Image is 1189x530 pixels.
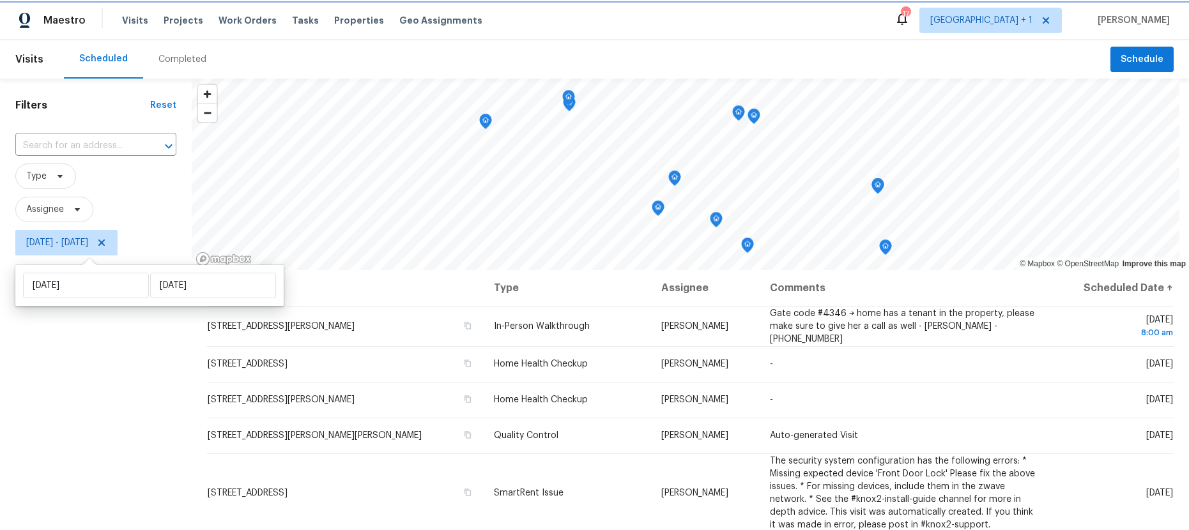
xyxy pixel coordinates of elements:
th: Comments [760,270,1050,306]
div: Scheduled [79,52,128,65]
div: Map marker [741,238,754,257]
a: OpenStreetMap [1057,259,1119,268]
span: Maestro [43,14,86,27]
button: Copy Address [462,393,473,405]
button: Copy Address [462,358,473,369]
span: [STREET_ADDRESS][PERSON_NAME] [208,322,355,331]
canvas: Map [192,79,1179,270]
span: The security system configuration has the following errors: * Missing expected device 'Front Door... [770,457,1035,529]
span: [DATE] [1060,315,1173,339]
a: Mapbox [1020,259,1055,268]
div: Map marker [879,239,892,259]
button: Copy Address [462,320,473,331]
span: [STREET_ADDRESS][PERSON_NAME] [208,395,355,404]
span: Auto-generated Visit [770,431,858,440]
div: Map marker [479,114,492,133]
span: Projects [164,14,203,27]
span: [DATE] - [DATE] [26,236,88,249]
span: In-Person Walkthrough [494,322,590,331]
span: [STREET_ADDRESS] [208,360,288,368]
span: Home Health Checkup [494,395,588,404]
h1: Filters [15,99,150,112]
span: Work Orders [219,14,277,27]
span: Type [26,170,47,183]
button: Copy Address [462,429,473,441]
input: Start date [23,273,149,298]
div: 8:00 am [1060,326,1173,339]
div: Map marker [748,109,760,128]
span: Quality Control [494,431,558,440]
span: [PERSON_NAME] [661,488,728,497]
span: Tasks [292,16,319,25]
div: Map marker [668,170,681,190]
span: - [770,395,773,404]
button: Schedule [1110,47,1174,73]
span: [DATE] [1146,431,1173,440]
div: Completed [158,53,206,66]
span: [STREET_ADDRESS][PERSON_NAME][PERSON_NAME] [208,431,422,440]
th: Type [484,270,651,306]
th: Scheduled Date ↑ [1050,270,1174,306]
span: [PERSON_NAME] [1093,14,1170,27]
div: 17 [901,8,910,20]
span: Schedule [1121,52,1163,68]
div: Map marker [732,105,745,125]
input: End date [150,273,276,298]
span: Properties [334,14,384,27]
span: [STREET_ADDRESS] [208,488,288,497]
span: [PERSON_NAME] [661,360,728,368]
div: Reset [150,99,176,112]
input: Search for an address... [15,136,141,156]
span: [DATE] [1146,395,1173,404]
div: Map marker [710,212,723,232]
span: Geo Assignments [399,14,482,27]
span: SmartRent Issue [494,488,564,497]
span: [GEOGRAPHIC_DATA] + 1 [930,14,1032,27]
span: Visits [15,45,43,73]
span: Home Health Checkup [494,360,588,368]
button: Zoom in [198,85,217,103]
div: Map marker [562,90,575,110]
span: [PERSON_NAME] [661,322,728,331]
span: [DATE] [1146,488,1173,497]
span: Assignee [26,203,64,216]
div: Map marker [652,201,664,220]
span: Visits [122,14,148,27]
div: Map marker [871,178,884,198]
span: [PERSON_NAME] [661,395,728,404]
a: Mapbox homepage [196,252,252,266]
th: Assignee [651,270,760,306]
a: Improve this map [1123,259,1186,268]
span: [DATE] [1146,360,1173,368]
span: Gate code #4346 → home has a tenant in the property, please make sure to give her a call as well ... [770,309,1034,344]
button: Copy Address [462,487,473,498]
span: - [770,360,773,368]
span: [PERSON_NAME] [661,431,728,440]
button: Open [160,137,178,155]
th: Address [207,270,484,306]
button: Zoom out [198,103,217,122]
